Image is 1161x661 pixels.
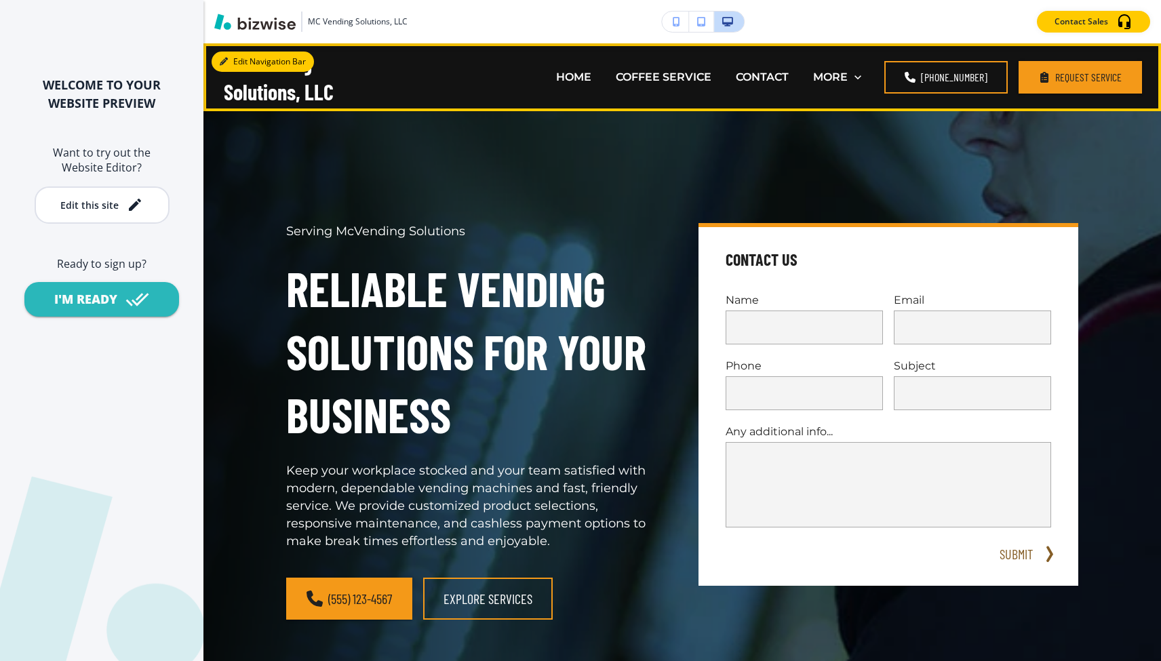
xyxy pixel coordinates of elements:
[35,186,170,224] button: Edit this site
[286,257,666,446] h1: Reliable Vending Solutions for Your Business
[60,200,119,210] div: Edit this site
[894,358,1051,374] p: Subject
[214,12,408,32] button: MC Vending Solutions, LLC
[726,249,798,271] h4: Contact Us
[22,76,182,113] h2: WELCOME TO YOUR WEBSITE PREVIEW
[54,291,117,308] div: I'M READY
[423,578,553,620] button: Explore Services
[1055,16,1108,28] p: Contact Sales
[726,358,883,374] p: Phone
[736,69,789,85] p: CONTACT
[308,16,408,28] h3: MC Vending Solutions, LLC
[286,462,666,550] p: Keep your workplace stocked and your team satisfied with modern, dependable vending machines and ...
[214,14,296,30] img: Bizwise Logo
[212,52,314,72] button: Edit Navigation Bar
[22,145,182,176] h6: Want to try out the Website Editor?
[994,544,1038,564] button: SUBMIT
[726,292,883,308] p: Name
[726,424,1051,439] p: Any additional info...
[884,61,1008,94] a: [PHONE_NUMBER]
[556,69,591,85] p: HOME
[813,69,848,85] p: MORE
[24,282,179,317] button: I'M READY
[286,223,666,241] p: Serving McVending Solutions
[1037,11,1150,33] button: Contact Sales
[1019,61,1142,94] button: Request Service
[22,256,182,271] h6: Ready to sign up?
[224,48,389,106] h4: MC Vending Solutions, LLC
[894,292,1051,308] p: Email
[616,69,711,85] p: COFFEE SERVICE
[286,578,412,620] a: (555) 123-4567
